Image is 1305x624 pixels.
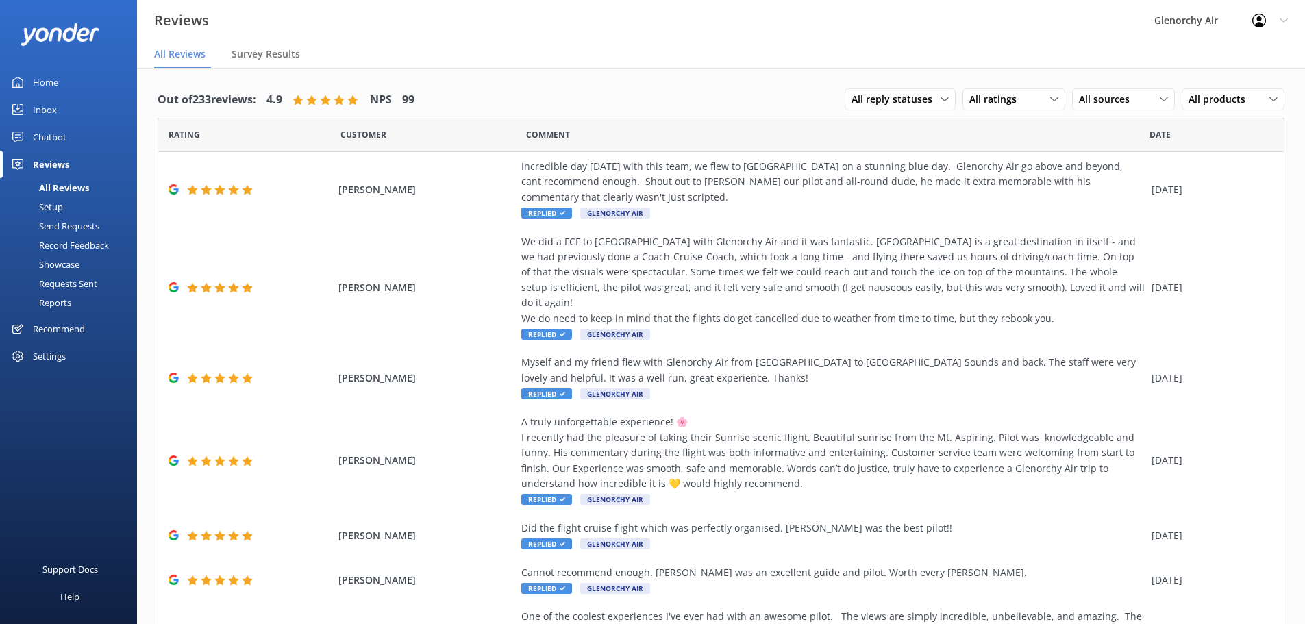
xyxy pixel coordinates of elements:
span: Glenorchy Air [580,538,650,549]
div: Recommend [33,315,85,342]
span: Replied [521,494,572,505]
div: Support Docs [42,556,98,583]
h3: Reviews [154,10,209,32]
span: Glenorchy Air [580,583,650,594]
div: Home [33,68,58,96]
div: [DATE] [1152,573,1267,588]
div: Record Feedback [8,236,109,255]
span: All reply statuses [852,92,941,107]
div: Setup [8,197,63,216]
h4: 4.9 [266,91,282,109]
div: [DATE] [1152,280,1267,295]
span: Date [169,128,200,141]
img: yonder-white-logo.png [21,23,99,46]
h4: Out of 233 reviews: [158,91,256,109]
span: Date [1149,128,1171,141]
div: [DATE] [1152,528,1267,543]
span: All ratings [969,92,1025,107]
a: Reports [8,293,137,312]
span: [PERSON_NAME] [338,182,515,197]
span: All products [1189,92,1254,107]
div: Help [60,583,79,610]
span: [PERSON_NAME] [338,280,515,295]
div: A truly unforgettable experience! 🌸 I recently had the pleasure of taking their Sunrise scenic fl... [521,414,1145,491]
div: Incredible day [DATE] with this team, we flew to [GEOGRAPHIC_DATA] on a stunning blue day. Glenor... [521,159,1145,205]
span: Replied [521,329,572,340]
div: Chatbot [33,123,66,151]
h4: NPS [370,91,392,109]
div: Requests Sent [8,274,97,293]
a: Setup [8,197,137,216]
a: Requests Sent [8,274,137,293]
span: [PERSON_NAME] [338,371,515,386]
span: Glenorchy Air [580,494,650,505]
div: Reviews [33,151,69,178]
div: [DATE] [1152,182,1267,197]
a: Send Requests [8,216,137,236]
div: Showcase [8,255,79,274]
span: [PERSON_NAME] [338,528,515,543]
div: Send Requests [8,216,99,236]
span: [PERSON_NAME] [338,453,515,468]
div: Reports [8,293,71,312]
span: Survey Results [232,47,300,61]
div: Did the flight cruise flight which was perfectly organised. [PERSON_NAME] was the best pilot!! [521,521,1145,536]
span: Glenorchy Air [580,208,650,219]
span: Replied [521,538,572,549]
span: All sources [1079,92,1138,107]
span: Replied [521,388,572,399]
a: Showcase [8,255,137,274]
span: Date [340,128,386,141]
div: Cannot recommend enough. [PERSON_NAME] was an excellent guide and pilot. Worth every [PERSON_NAME]. [521,565,1145,580]
div: Myself and my friend flew with Glenorchy Air from [GEOGRAPHIC_DATA] to [GEOGRAPHIC_DATA] Sounds a... [521,355,1145,386]
a: Record Feedback [8,236,137,255]
span: Glenorchy Air [580,329,650,340]
a: All Reviews [8,178,137,197]
div: Inbox [33,96,57,123]
div: We did a FCF to [GEOGRAPHIC_DATA] with Glenorchy Air and it was fantastic. [GEOGRAPHIC_DATA] is a... [521,234,1145,326]
span: Replied [521,208,572,219]
span: Replied [521,583,572,594]
div: Settings [33,342,66,370]
div: [DATE] [1152,371,1267,386]
div: [DATE] [1152,453,1267,468]
span: Question [526,128,570,141]
span: All Reviews [154,47,206,61]
h4: 99 [402,91,414,109]
span: [PERSON_NAME] [338,573,515,588]
span: Glenorchy Air [580,388,650,399]
div: All Reviews [8,178,89,197]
